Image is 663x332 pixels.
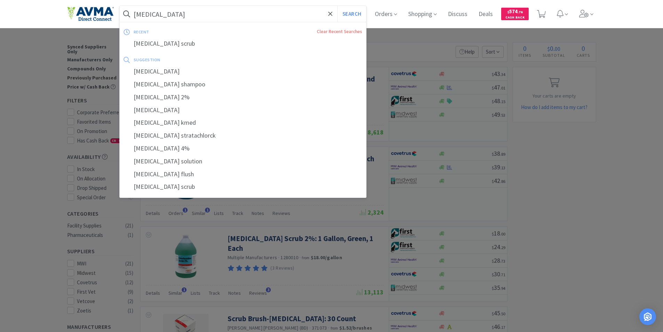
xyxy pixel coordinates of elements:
span: $ [507,10,509,14]
div: [MEDICAL_DATA] flush [120,168,366,181]
span: Cash Back [505,16,524,20]
a: Discuss [445,11,470,17]
div: [MEDICAL_DATA] [120,65,366,78]
span: . 76 [518,10,523,14]
span: 574 [507,8,523,15]
img: e4e33dab9f054f5782a47901c742baa9_102.png [67,7,114,21]
div: [MEDICAL_DATA] scrub [120,37,366,50]
div: [MEDICAL_DATA] scrub [120,180,366,193]
div: [MEDICAL_DATA] 4% [120,142,366,155]
div: [MEDICAL_DATA] solution [120,155,366,168]
div: suggestion [134,54,261,65]
a: Deals [476,11,496,17]
div: [MEDICAL_DATA] [120,104,366,117]
div: [MEDICAL_DATA] shampoo [120,78,366,91]
div: recent [134,26,233,37]
div: Open Intercom Messenger [639,308,656,325]
div: [MEDICAL_DATA] stratachlorck [120,129,366,142]
a: Clear Recent Searches [317,29,362,34]
div: [MEDICAL_DATA] 2% [120,91,366,104]
div: [MEDICAL_DATA] kmed [120,116,366,129]
input: Search by item, sku, manufacturer, ingredient, size... [120,6,366,22]
a: $574.76Cash Back [501,5,529,23]
button: Search [337,6,366,22]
